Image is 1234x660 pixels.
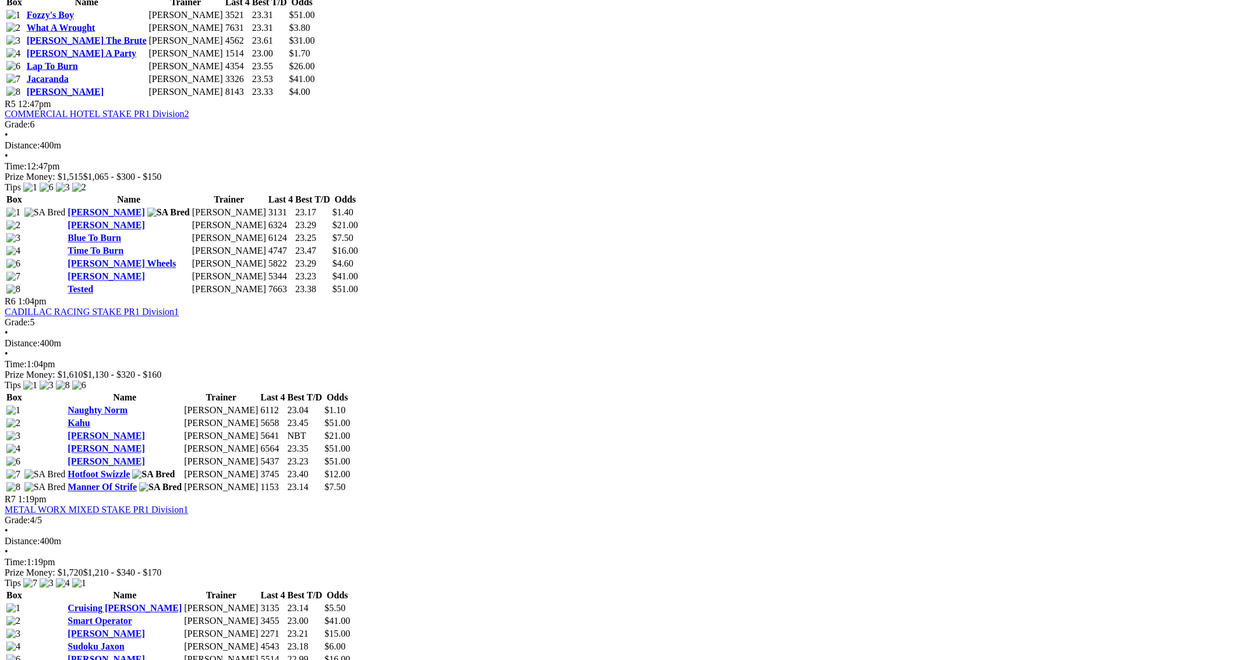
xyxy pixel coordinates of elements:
[6,74,20,84] img: 7
[268,246,294,257] td: 4747
[6,457,20,467] img: 6
[68,444,144,454] a: [PERSON_NAME]
[268,207,294,219] td: 3131
[295,220,331,232] td: 23.29
[5,183,21,193] span: Tips
[5,318,30,328] span: Grade:
[6,259,20,269] img: 6
[260,418,285,430] td: 5658
[287,405,323,417] td: 23.04
[225,48,250,59] td: 1514
[5,162,27,172] span: Time:
[5,537,40,547] span: Distance:
[324,642,345,652] span: $6.00
[148,73,224,85] td: [PERSON_NAME]
[324,406,345,416] span: $1.10
[5,579,21,588] span: Tips
[148,9,224,21] td: [PERSON_NAME]
[5,516,30,526] span: Grade:
[68,604,182,613] a: Cruising [PERSON_NAME]
[333,285,358,294] span: $51.00
[147,208,190,218] img: SA Bred
[287,456,323,468] td: 23.23
[324,392,351,404] th: Odds
[287,590,323,602] th: Best T/D
[6,444,20,455] img: 4
[295,271,331,283] td: 23.23
[5,339,40,349] span: Distance:
[5,141,1229,151] div: 400m
[287,641,323,653] td: 23.18
[5,339,1229,349] div: 400m
[324,470,350,480] span: $12.00
[72,183,86,193] img: 2
[5,558,27,567] span: Time:
[324,418,350,428] span: $51.00
[287,616,323,627] td: 23.00
[24,470,66,480] img: SA Bred
[324,590,351,602] th: Odds
[6,221,20,231] img: 2
[68,470,130,480] a: Hotfoot Swizzle
[295,194,331,206] th: Best T/D
[6,642,20,652] img: 4
[5,360,1229,370] div: 1:04pm
[83,568,162,578] span: $1,210 - $340 - $170
[6,246,20,257] img: 4
[192,284,267,296] td: [PERSON_NAME]
[6,616,20,627] img: 2
[183,431,259,442] td: [PERSON_NAME]
[68,272,144,282] a: [PERSON_NAME]
[40,381,54,391] img: 3
[225,22,250,34] td: 7631
[5,297,16,307] span: R6
[260,392,285,404] th: Last 4
[287,603,323,615] td: 23.14
[27,10,74,20] a: Fozzy's Boy
[192,194,267,206] th: Trainer
[23,183,37,193] img: 1
[83,172,162,182] span: $1,065 - $300 - $150
[5,495,16,505] span: R7
[40,579,54,589] img: 3
[68,208,144,218] a: [PERSON_NAME]
[295,258,331,270] td: 23.29
[225,73,250,85] td: 3326
[225,86,250,98] td: 8143
[183,482,259,494] td: [PERSON_NAME]
[83,370,162,380] span: $1,130 - $320 - $160
[268,194,294,206] th: Last 4
[27,74,69,84] a: Jacaranda
[68,457,144,467] a: [PERSON_NAME]
[268,271,294,283] td: 5344
[68,616,132,626] a: Smart Operator
[6,431,20,442] img: 3
[183,616,259,627] td: [PERSON_NAME]
[183,443,259,455] td: [PERSON_NAME]
[139,482,182,493] img: SA Bred
[18,495,47,505] span: 1:19pm
[148,35,224,47] td: [PERSON_NAME]
[192,220,267,232] td: [PERSON_NAME]
[6,285,20,295] img: 8
[260,443,285,455] td: 6564
[295,207,331,219] td: 23.17
[6,23,20,33] img: 2
[333,246,358,256] span: $16.00
[6,393,22,403] span: Box
[6,470,20,480] img: 7
[6,87,20,97] img: 8
[6,418,20,429] img: 2
[295,246,331,257] td: 23.47
[324,616,350,626] span: $41.00
[192,246,267,257] td: [PERSON_NAME]
[6,604,20,614] img: 1
[289,87,310,97] span: $4.00
[5,370,1229,381] div: Prize Money: $1,610
[192,271,267,283] td: [PERSON_NAME]
[56,381,70,391] img: 8
[260,405,285,417] td: 6112
[6,10,20,20] img: 1
[289,48,310,58] span: $1.70
[287,431,323,442] td: NBT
